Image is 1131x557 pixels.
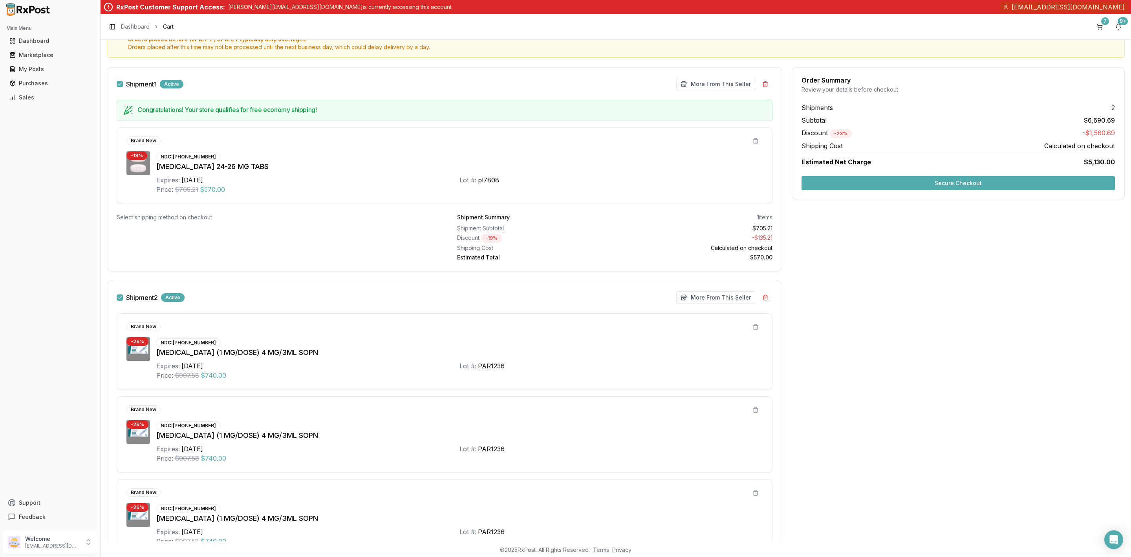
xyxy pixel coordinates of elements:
div: Price: [156,185,173,194]
div: Calculated on checkout [618,244,773,252]
div: - 26 % [126,337,148,346]
button: Support [3,496,97,510]
button: Sales [3,91,97,104]
button: More From This Seller [676,78,755,90]
img: RxPost Logo [3,3,53,16]
span: Subtotal [802,116,827,125]
a: Dashboard [6,34,94,48]
label: Shipment 1 [126,81,157,87]
div: NDC: [PHONE_NUMBER] [156,338,220,347]
div: Dashboard [9,37,91,45]
div: Shipping Cost [457,244,612,252]
span: Shipping Cost [802,141,843,151]
div: Expires: [156,361,180,371]
div: Price: [156,537,173,546]
div: Lot #: [459,527,476,537]
div: Expires: [156,527,180,537]
h2: Main Menu [6,25,94,31]
div: - 26 % [126,420,148,429]
div: 7 [1101,17,1109,25]
img: User avatar [8,536,20,548]
div: Price: [156,454,173,463]
label: Shipment 2 [126,294,158,301]
div: Price: [156,371,173,380]
div: Brand New [126,405,161,414]
div: RxPost Customer Support Access: [116,2,225,12]
div: [DATE] [181,527,203,537]
div: Expires: [156,175,180,185]
div: [MEDICAL_DATA] (1 MG/DOSE) 4 MG/3ML SOPN [156,513,763,524]
div: My Posts [9,65,91,73]
div: [MEDICAL_DATA] (1 MG/DOSE) 4 MG/3ML SOPN [156,430,763,441]
div: Sales [9,94,91,101]
div: 9+ [1118,17,1128,25]
img: Ozempic (1 MG/DOSE) 4 MG/3ML SOPN [126,337,150,361]
span: Orders placed after this time may not be processed until the next business day, which could delay... [128,43,1118,51]
button: Secure Checkout [802,176,1115,190]
div: Brand New [126,488,161,497]
span: 2 [1111,103,1115,112]
button: Feedback [3,510,97,524]
a: Purchases [6,76,94,90]
span: $997.58 [175,537,199,546]
span: Cart [163,23,174,31]
div: [DATE] [181,361,203,371]
span: $740.00 [201,537,226,546]
div: [DATE] [181,444,203,454]
div: Brand New [126,322,161,331]
span: Feedback [19,513,46,521]
div: NDC: [PHONE_NUMBER] [156,504,220,513]
div: [MEDICAL_DATA] 24-26 MG TABS [156,161,763,172]
h5: Congratulations! Your store qualifies for free economy shipping! [137,107,766,113]
img: Ozempic (1 MG/DOSE) 4 MG/3ML SOPN [126,503,150,527]
div: Shipment Subtotal [457,224,612,232]
div: Marketplace [9,51,91,59]
div: Brand New [126,136,161,145]
span: $570.00 [200,185,225,194]
div: - 19 % [481,234,502,243]
span: $740.00 [201,454,226,463]
div: Expires: [156,444,180,454]
div: Discount [457,234,612,243]
a: 7 [1093,20,1106,33]
img: Entresto 24-26 MG TABS [126,151,150,175]
p: Welcome [25,535,80,543]
a: Privacy [612,546,631,553]
div: Order Summary [802,77,1115,83]
div: $705.21 [618,224,773,232]
div: [MEDICAL_DATA] (1 MG/DOSE) 4 MG/3ML SOPN [156,347,763,358]
button: 9+ [1112,20,1125,33]
button: More From This Seller [676,291,755,304]
button: My Posts [3,63,97,75]
div: - 26 % [126,503,148,512]
div: PAR1236 [478,361,505,371]
a: Marketplace [6,48,94,62]
span: Estimated Net Charge [802,158,871,166]
div: - $135.21 [618,234,773,243]
p: [PERSON_NAME][EMAIL_ADDRESS][DOMAIN_NAME] is currently accessing this account. [228,3,453,11]
span: [EMAIL_ADDRESS][DOMAIN_NAME] [1012,2,1125,12]
div: NDC: [PHONE_NUMBER] [156,421,220,430]
div: Shipment Summary [457,213,510,221]
div: $570.00 [618,254,773,261]
div: pl7808 [478,175,499,185]
div: Review your details before checkout [802,86,1115,94]
div: Select shipping method on checkout [117,213,432,221]
a: Sales [6,90,94,105]
span: $997.58 [175,454,199,463]
button: Purchases [3,77,97,90]
span: Discount [802,129,852,137]
span: $705.21 [175,185,198,194]
span: $5,130.00 [1084,157,1115,167]
a: Dashboard [121,23,150,31]
div: Open Intercom Messenger [1104,530,1123,549]
a: My Posts [6,62,94,76]
div: Lot #: [459,361,476,371]
span: $997.58 [175,371,199,380]
div: Active [160,80,183,88]
a: Terms [593,546,609,553]
span: $6,690.69 [1084,116,1115,125]
div: Lot #: [459,444,476,454]
div: - 19 % [126,151,147,160]
nav: breadcrumb [121,23,174,31]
